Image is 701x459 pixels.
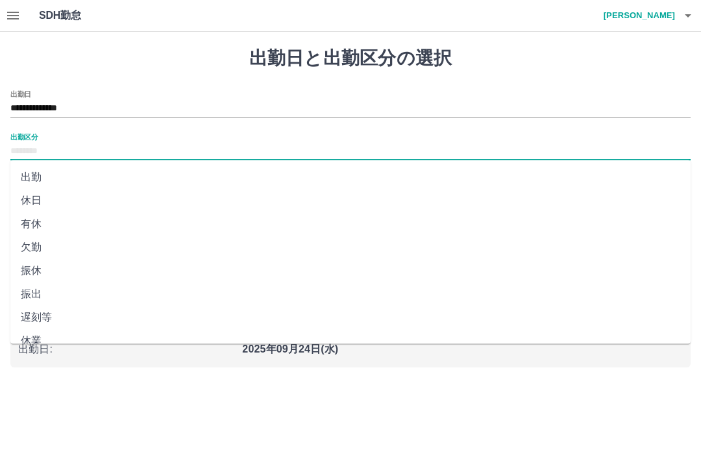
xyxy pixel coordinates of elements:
[10,329,691,353] li: 休業
[10,89,31,99] label: 出勤日
[10,236,691,259] li: 欠勤
[10,282,691,306] li: 振出
[10,166,691,189] li: 出勤
[10,47,691,69] h1: 出勤日と出勤区分の選択
[10,306,691,329] li: 遅刻等
[10,132,38,142] label: 出勤区分
[10,259,691,282] li: 振休
[10,189,691,212] li: 休日
[242,343,338,354] b: 2025年09月24日(水)
[18,341,234,357] p: 出勤日 :
[10,212,691,236] li: 有休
